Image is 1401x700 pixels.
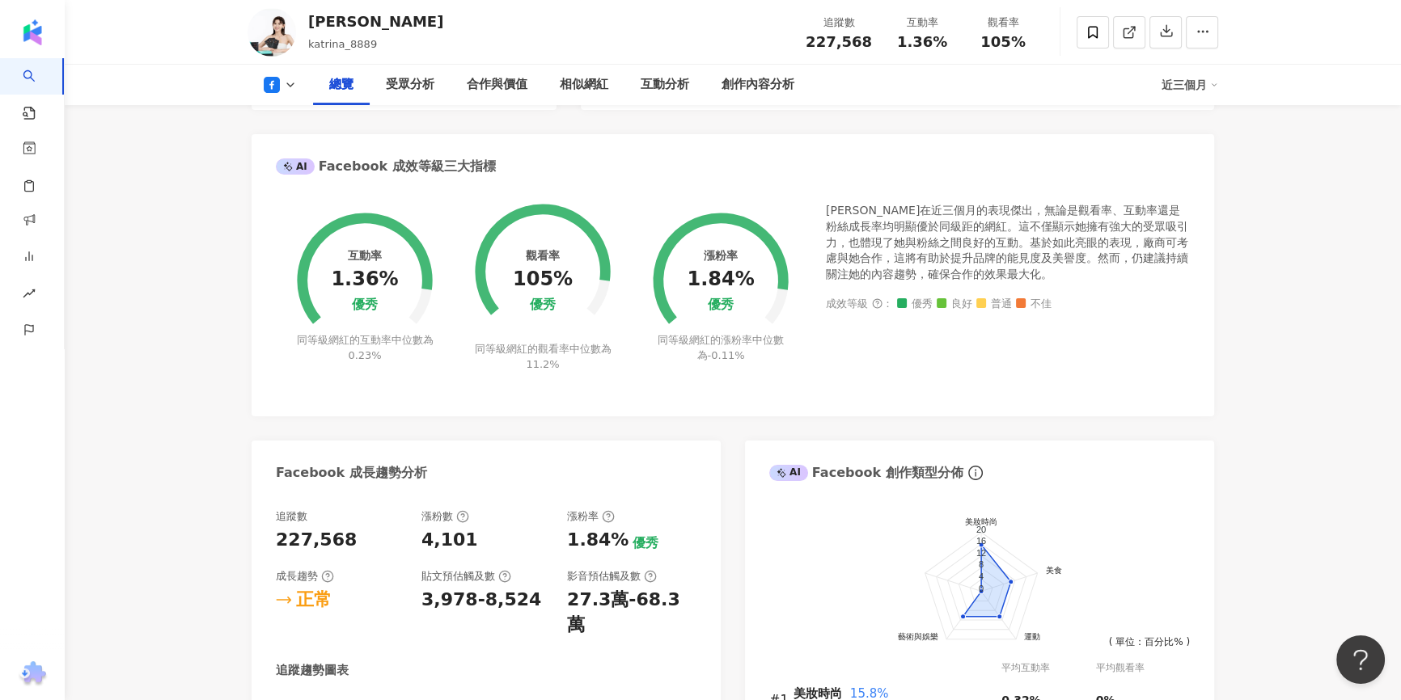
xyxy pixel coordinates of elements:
[806,15,872,31] div: 追蹤數
[1096,660,1191,676] div: 平均觀看率
[530,297,556,313] div: 優秀
[979,583,984,592] text: 0
[722,75,794,95] div: 創作內容分析
[976,547,986,557] text: 12
[348,349,381,361] span: 0.23%
[976,298,1012,310] span: 普通
[23,277,36,314] span: rise
[421,509,469,524] div: 漲粉數
[276,509,307,524] div: 追蹤數
[897,34,947,50] span: 1.36%
[965,517,997,525] text: 美妝時尚
[979,559,984,569] text: 8
[897,298,933,310] span: 優秀
[23,58,55,121] a: search
[560,75,608,95] div: 相似網紅
[329,75,353,95] div: 總覽
[567,588,696,638] div: 27.3萬-68.3萬
[708,297,734,313] div: 優秀
[1001,660,1095,676] div: 平均互動率
[296,588,332,613] div: 正常
[1016,298,1052,310] span: 不佳
[276,464,427,482] div: Facebook 成長趨勢分析
[467,75,527,95] div: 合作與價值
[421,528,478,553] div: 4,101
[826,203,1190,282] div: [PERSON_NAME]在近三個月的表現傑出，無論是觀看率、互動率還是粉絲成長率均明顯優於同級距的網紅。這不僅顯示她擁有強大的受眾吸引力，也體現了她與粉絲之間良好的互動。基於如此亮眼的表現，廠...
[826,298,1190,310] div: 成效等級 ：
[526,358,559,370] span: 11.2%
[966,463,985,483] span: info-circle
[276,528,357,553] div: 227,568
[976,524,986,533] text: 20
[980,34,1026,50] span: 105%
[898,631,938,640] text: 藝術與娛樂
[1336,635,1385,684] iframe: Help Scout Beacon - Open
[19,19,45,45] img: logo icon
[891,15,953,31] div: 互動率
[567,569,657,584] div: 影音預估觸及數
[526,249,560,262] div: 觀看率
[633,534,658,552] div: 優秀
[352,297,378,313] div: 優秀
[708,349,745,361] span: -0.11%
[806,33,872,50] span: 227,568
[294,333,436,362] div: 同等級網紅的互動率中位數為
[1024,631,1040,640] text: 運動
[567,509,615,524] div: 漲粉率
[472,342,614,371] div: 同等級網紅的觀看率中位數為
[276,569,334,584] div: 成長趨勢
[1162,72,1218,98] div: 近三個月
[972,15,1034,31] div: 觀看率
[308,11,443,32] div: [PERSON_NAME]
[17,661,49,687] img: chrome extension
[1045,566,1061,575] text: 美食
[308,38,377,50] span: katrina_8889
[421,569,511,584] div: 貼文預估觸及數
[704,249,738,262] div: 漲粉率
[937,298,972,310] span: 良好
[769,464,963,482] div: Facebook 創作類型分佈
[769,465,808,481] div: AI
[276,158,315,175] div: AI
[641,75,689,95] div: 互動分析
[976,536,986,546] text: 16
[979,571,984,581] text: 4
[687,268,754,291] div: 1.84%
[567,528,629,553] div: 1.84%
[276,662,349,679] div: 追蹤趨勢圖表
[331,268,398,291] div: 1.36%
[421,588,541,613] div: 3,978-8,524
[650,333,792,362] div: 同等級網紅的漲粉率中位數為
[248,8,296,57] img: KOL Avatar
[513,268,573,291] div: 105%
[276,158,496,175] div: Facebook 成效等級三大指標
[386,75,434,95] div: 受眾分析
[348,249,382,262] div: 互動率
